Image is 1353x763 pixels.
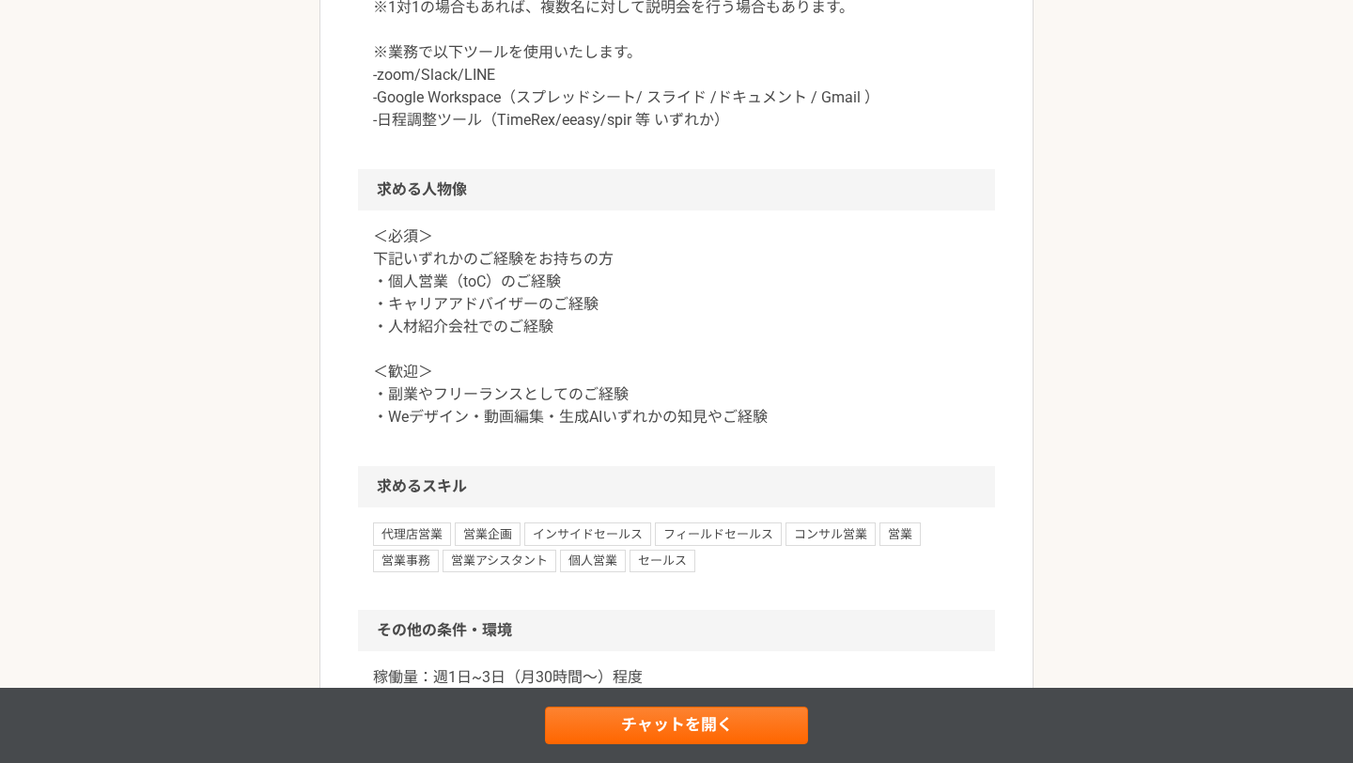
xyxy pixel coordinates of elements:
a: チャットを開く [545,707,808,744]
span: 代理店営業 [373,522,451,545]
span: 営業企画 [455,522,521,545]
p: ＜必須＞ 下記いずれかのご経験をお持ちの方 ・個人営業（toC）のご経験 ・キャリアアドバイザーのご経験 ・人材紹介会社でのご経験 ＜歓迎＞ ・副業やフリーランスとしてのご経験 ・Weデザイン・... [373,226,980,428]
span: 個人営業 [560,550,626,572]
h2: 求めるスキル [358,466,995,507]
span: セールス [630,550,695,572]
span: 営業 [879,522,921,545]
span: コンサル営業 [785,522,876,545]
h2: その他の条件・環境 [358,610,995,651]
span: インサイドセールス [524,522,651,545]
h2: 求める人物像 [358,169,995,210]
span: 営業アシスタント [443,550,556,572]
span: 営業事務 [373,550,439,572]
span: フィールドセールス [655,522,782,545]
